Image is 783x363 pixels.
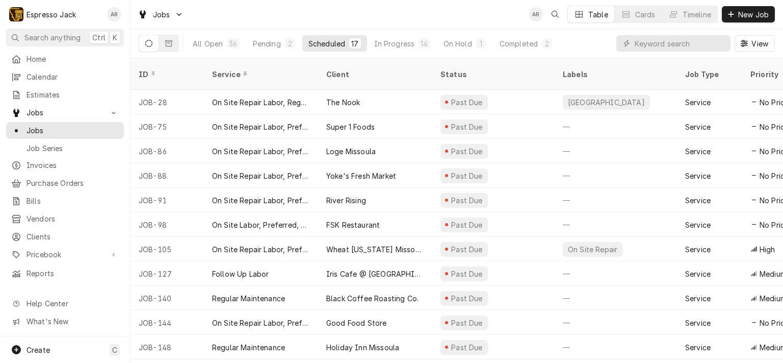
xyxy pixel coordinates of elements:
div: — [555,212,677,237]
a: Reports [6,265,124,282]
div: In Progress [374,38,415,49]
div: — [555,261,677,286]
div: JOB-105 [130,237,204,261]
div: 1 [478,38,484,49]
span: Jobs [153,9,170,20]
span: Clients [27,231,119,242]
span: Ctrl [92,32,106,43]
div: Past Due [450,220,484,230]
div: Follow Up Labor [212,269,269,279]
div: Table [588,9,608,20]
span: Bills [27,196,119,206]
div: AR [107,7,121,21]
div: Past Due [450,146,484,157]
div: JOB-140 [130,286,204,310]
span: Help Center [27,298,118,309]
div: Scheduled [308,38,345,49]
div: On Site Repair [567,244,618,255]
div: Service [685,342,711,353]
div: Past Due [450,342,484,353]
div: — [555,335,677,359]
div: Service [685,220,711,230]
div: Service [212,69,308,80]
div: 2 [544,38,550,49]
div: — [555,310,677,335]
div: Allan Ross's Avatar [107,7,121,21]
div: Past Due [450,244,484,255]
button: Search anythingCtrlK [6,29,124,46]
div: Service [685,122,711,132]
div: JOB-91 [130,188,204,212]
div: ID [139,69,194,80]
input: Keyword search [635,35,725,52]
div: FSK Restaurant [326,220,380,230]
div: On Site Labor, Preferred, Weekend/After Hours [212,220,310,230]
div: On Site Repair Labor, Regular Rate, Preferred [212,97,310,108]
a: Go to Jobs [6,104,124,121]
span: Home [27,54,119,64]
div: Past Due [450,293,484,304]
span: New Job [736,9,771,20]
span: K [113,32,117,43]
div: Iris Cafe @ [GEOGRAPHIC_DATA] [326,269,424,279]
div: On Site Repair Labor, Prefered Rate, Regular Hours [212,171,310,181]
div: AR [529,7,543,21]
div: Status [440,69,544,80]
a: Go to What's New [6,313,124,330]
div: River Rising [326,195,366,206]
div: Past Due [450,195,484,206]
div: [GEOGRAPHIC_DATA] [567,97,646,108]
div: Job Type [685,69,734,80]
div: Service [685,146,711,157]
div: Service [685,293,711,304]
a: Go to Help Center [6,295,124,312]
span: Invoices [27,160,119,171]
div: — [555,114,677,139]
div: Regular Maintenance [212,293,285,304]
a: Vendors [6,210,124,227]
div: Good Food Store [326,318,386,328]
div: JOB-144 [130,310,204,335]
span: Job Series [27,143,119,154]
div: On Site Repair Labor, Prefered Rate, Regular Hours [212,146,310,157]
div: — [555,286,677,310]
span: Calendar [27,71,119,82]
div: JOB-88 [130,163,204,188]
div: Holiday Inn Missoula [326,342,399,353]
span: High [760,244,775,255]
div: Pending [253,38,281,49]
div: Espresso Jack's Avatar [9,7,23,21]
div: The Nook [326,97,360,108]
div: Regular Maintenance [212,342,285,353]
div: Service [685,269,711,279]
div: Client [326,69,422,80]
div: Service [685,171,711,181]
a: Go to Jobs [134,6,188,23]
a: Calendar [6,68,124,85]
button: View [735,35,775,52]
a: Estimates [6,86,124,103]
div: Service [685,244,711,255]
div: JOB-86 [130,139,204,163]
div: On Site Repair Labor, Prefered Rate, Regular Hours [212,318,310,328]
div: Past Due [450,171,484,181]
div: — [555,163,677,188]
div: JOB-127 [130,261,204,286]
span: Create [27,346,50,354]
span: Estimates [27,89,119,100]
div: 36 [229,38,237,49]
span: Pricebook [27,249,103,260]
div: — [555,139,677,163]
div: E [9,7,23,21]
a: Jobs [6,122,124,139]
div: JOB-98 [130,212,204,237]
div: Service [685,195,711,206]
span: What's New [27,316,118,327]
span: Search anything [24,32,81,43]
div: Wheat [US_STATE] Missoula (3rd and Reserve) [326,244,424,255]
div: JOB-75 [130,114,204,139]
div: On Site Repair Labor, Prefered Rate, Regular Hours [212,244,310,255]
a: Job Series [6,140,124,157]
div: Espresso Jack [27,9,76,20]
div: Past Due [450,318,484,328]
